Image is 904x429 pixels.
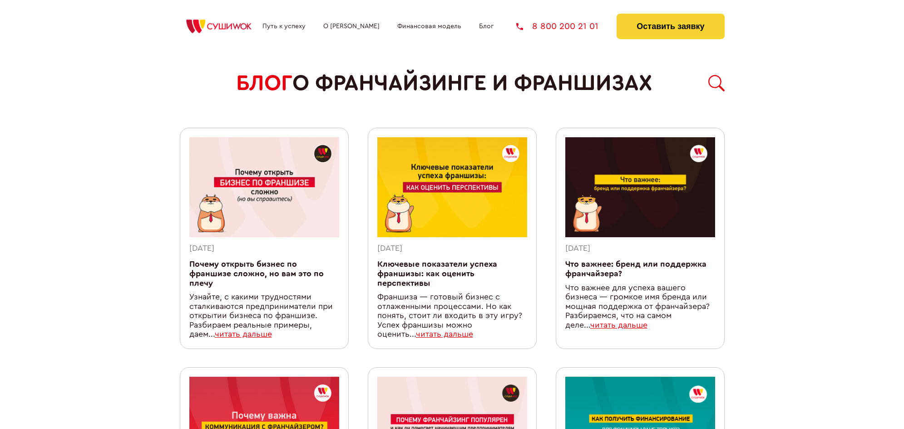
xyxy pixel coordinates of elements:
a: Почему открыть бизнес по франшизе сложно, но вам это по плечу [189,260,324,287]
div: Франшиза — готовый бизнес с отлаженными процессами. Но как понять, стоит ли входить в эту игру? У... [377,293,527,339]
a: Финансовая модель [397,23,461,30]
a: читать дальше [590,321,647,329]
a: Блог [479,23,494,30]
div: Что важнее для успеха вашего бизнеса — громкое имя бренда или мощная поддержка от франчайзера? Ра... [565,284,715,330]
div: [DATE] [377,244,527,254]
a: Что важнее: бренд или поддержка франчайзера? [565,260,706,278]
span: 8 800 200 21 01 [532,22,598,31]
button: Оставить заявку [617,14,724,39]
div: [DATE] [565,244,715,254]
span: о франчайзинге и франшизах [292,71,652,96]
a: О [PERSON_NAME] [323,23,380,30]
a: Путь к успеху [262,23,306,30]
div: Узнайте, с какими трудностями сталкиваются предприниматели при открытии бизнеса по франшизе. Разб... [189,293,339,339]
div: [DATE] [189,244,339,254]
a: 8 800 200 21 01 [516,22,598,31]
a: читать дальше [215,330,272,338]
span: БЛОГ [236,71,292,96]
a: Ключевые показатели успеха франшизы: как оценить перспективы [377,260,497,287]
a: читать дальше [416,330,473,338]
